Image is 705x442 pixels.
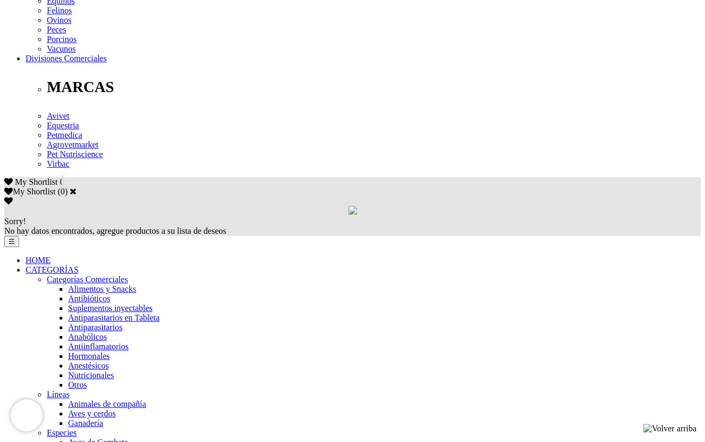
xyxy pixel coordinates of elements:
a: Peces [47,25,66,34]
iframe: Brevo live chat [11,399,43,431]
a: Pet Nutriscience [47,150,103,159]
a: Especies [47,428,77,437]
span: ( ) [57,187,68,196]
a: Felinos [47,6,72,15]
span: Sorry! [4,217,26,226]
a: Antiparasitarios [68,323,122,332]
a: Antiinflamatorios [68,342,129,351]
a: Categorías Comerciales [47,275,128,284]
a: Avivet [47,111,69,120]
label: My Shortlist [4,187,55,196]
a: Cerrar [70,187,77,195]
a: Vacunos [47,44,76,53]
a: Otros [68,380,87,389]
a: Nutricionales [68,371,114,380]
a: HOME [26,256,51,265]
a: Aves y cerdos [68,409,115,418]
img: Volver arriba [643,424,696,433]
a: Suplementos inyectables [68,304,153,313]
a: Petmedica [47,130,82,140]
a: Ovinos [47,15,71,24]
a: Antibióticos [68,294,110,303]
a: Equestria [47,121,79,130]
a: Antiparasitarios en Tableta [68,313,160,322]
button: ☰ [4,236,19,247]
a: Hormonales [68,351,110,361]
a: Anabólicos [68,332,107,341]
a: Alimentos y Snacks [68,284,136,293]
a: Porcinos [47,35,77,44]
img: loading.gif [349,206,357,215]
a: Divisiones Comerciales [26,54,106,63]
label: 0 [61,187,65,196]
a: Agrovetmarket [47,140,98,149]
p: MARCAS [47,78,701,96]
div: No hay datos encontrados, agregue productos a su lista de deseos [4,217,701,236]
a: CATEGORÍAS [26,265,79,274]
a: Anestésicos [68,361,109,370]
span: My Shortlist [15,177,57,186]
a: Virbac [47,159,70,168]
a: Líneas [47,390,70,399]
a: Ganadería [68,419,103,428]
span: 0 [60,177,64,186]
a: Animales de compañía [68,399,146,408]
